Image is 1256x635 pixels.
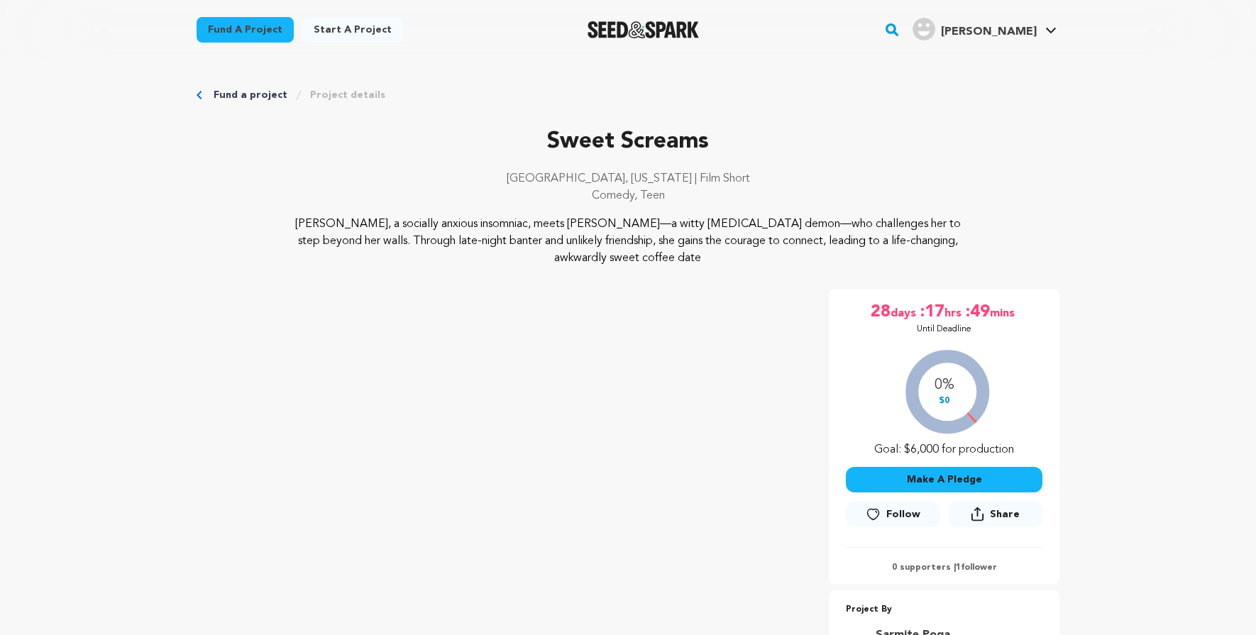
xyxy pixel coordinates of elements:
a: Fund a project [197,17,294,43]
button: Follow [846,502,940,527]
p: Until Deadline [917,324,971,335]
span: 28 [871,301,891,324]
a: Start a project [302,17,403,43]
span: days [891,301,919,324]
img: user.png [913,18,935,40]
a: Project details [310,88,385,102]
span: Follow [886,507,920,521]
span: mins [990,301,1018,324]
span: Share [990,507,1020,521]
p: Comedy, Teen [197,187,1059,204]
span: :17 [919,301,944,324]
p: [GEOGRAPHIC_DATA], [US_STATE] | Film Short [197,170,1059,187]
div: Breadcrumb [197,88,1059,102]
span: hrs [944,301,964,324]
a: Seed&Spark Homepage [588,21,699,38]
p: Sweet Screams [197,125,1059,159]
p: 0 supporters | follower [846,562,1042,573]
p: Project By [846,602,1042,618]
span: [PERSON_NAME] [941,26,1037,38]
span: Share [949,501,1042,533]
span: Sarmite P.'s Profile [910,15,1059,45]
span: 1 [956,563,961,572]
span: :49 [964,301,990,324]
p: [PERSON_NAME], a socially anxious insomniac, meets [PERSON_NAME]—a witty [MEDICAL_DATA] demon—who... [283,216,974,267]
div: Sarmite P.'s Profile [913,18,1037,40]
a: Fund a project [214,88,287,102]
button: Share [949,501,1042,527]
a: Sarmite P.'s Profile [910,15,1059,40]
img: Seed&Spark Logo Dark Mode [588,21,699,38]
button: Make A Pledge [846,467,1042,492]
